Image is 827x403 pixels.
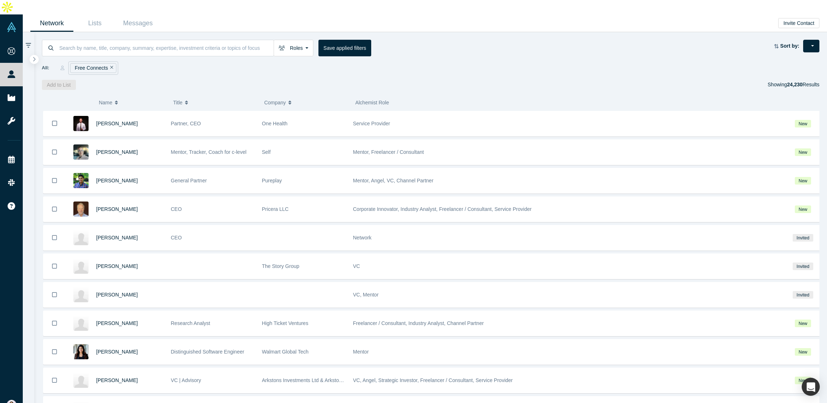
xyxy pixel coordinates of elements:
[171,206,182,212] span: CEO
[353,235,372,240] span: Network
[274,40,313,56] button: Roles
[73,259,89,274] img: Brent Herd's Profile Image
[793,263,813,270] span: Invited
[96,178,138,183] a: [PERSON_NAME]
[353,121,390,126] span: Service Provider
[173,95,257,110] button: Title
[171,320,210,326] span: Research Analyst
[262,263,300,269] span: The Story Group
[353,178,434,183] span: Mentor, Angel, VC, Channel Partner
[264,95,286,110] span: Company
[171,121,201,126] span: Partner, CEO
[171,149,247,155] span: Mentor, Tracker, Coach for c-level
[73,15,116,32] a: Lists
[262,121,288,126] span: One Health
[73,373,89,388] img: Binesh Balan's Profile Image
[99,95,166,110] button: Name
[780,43,800,49] strong: Sort by:
[96,263,138,269] a: [PERSON_NAME]
[73,230,89,245] img: Yevgeniy Makhmutov's Profile Image
[171,235,182,240] span: CEO
[795,320,811,327] span: New
[262,149,271,155] span: Self
[353,149,424,155] span: Mentor, Freelancer / Consultant
[173,95,183,110] span: Title
[43,168,66,193] button: Bookmark
[262,320,308,326] span: High Ticket Ventures
[355,100,389,105] span: Alchemist Role
[96,292,138,298] a: [PERSON_NAME]
[96,235,138,240] a: [PERSON_NAME]
[96,320,138,326] a: [PERSON_NAME]
[353,377,513,383] span: VC, Angel, Strategic Investor, Freelancer / Consultant, Service Provider
[43,311,66,336] button: Bookmark
[262,206,289,212] span: Pricera LLC
[73,316,89,331] img: Fahad Sana's Profile Image
[43,225,66,250] button: Bookmark
[108,64,113,72] button: Remove Filter
[96,121,138,126] a: [PERSON_NAME]
[73,287,89,302] img: Josh Valentine's Profile Image
[73,116,89,131] img: Denis Vurdov's Profile Image
[353,206,532,212] span: Corporate Innovator, Industry Analyst, Freelancer / Consultant, Service Provider
[353,263,360,269] span: VC
[262,377,370,383] span: Arkstons Investments Ltd & Arkstons Capital Ltd
[70,63,116,73] div: Free Connects
[171,349,244,355] span: Distinguished Software Engineer
[43,111,66,136] button: Bookmark
[171,377,201,383] span: VC | Advisory
[116,15,159,32] a: Messages
[795,377,811,384] span: New
[73,201,89,217] img: Michael Hoffmann's Profile Image
[96,377,138,383] a: [PERSON_NAME]
[353,292,379,298] span: VC, Mentor
[43,339,66,364] button: Bookmark
[262,178,282,183] span: Pureplay
[43,282,66,307] button: Bookmark
[171,178,207,183] span: General Partner
[787,82,819,87] span: Results
[262,349,309,355] span: Walmart Global Tech
[353,320,484,326] span: Freelancer / Consultant, Industry Analyst, Channel Partner
[787,82,802,87] strong: 24,230
[795,148,811,156] span: New
[73,344,89,359] img: Priyadarshini Balachandran's Profile Image
[43,197,66,222] button: Bookmark
[793,291,813,299] span: Invited
[795,205,811,213] span: New
[73,173,89,188] img: Amit Puri's Profile Image
[42,64,50,71] span: All:
[96,349,138,355] a: [PERSON_NAME]
[795,120,811,127] span: New
[43,368,66,393] button: Bookmark
[30,15,73,32] a: Network
[96,149,138,155] a: [PERSON_NAME]
[7,22,17,32] img: Alchemist Vault Logo
[318,40,371,56] button: Save applied filters
[59,39,274,56] input: Search by name, title, company, summary, expertise, investment criteria or topics of focus
[73,144,89,160] img: Lana Minina's Profile Image
[96,206,138,212] a: [PERSON_NAME]
[793,234,813,242] span: Invited
[795,348,811,356] span: New
[264,95,348,110] button: Company
[43,140,66,165] button: Bookmark
[42,80,76,90] button: Add to List
[778,18,819,28] button: Invite Contact
[795,177,811,185] span: New
[43,254,66,279] button: Bookmark
[353,349,369,355] span: Mentor
[99,95,112,110] span: Name
[768,80,819,90] div: Showing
